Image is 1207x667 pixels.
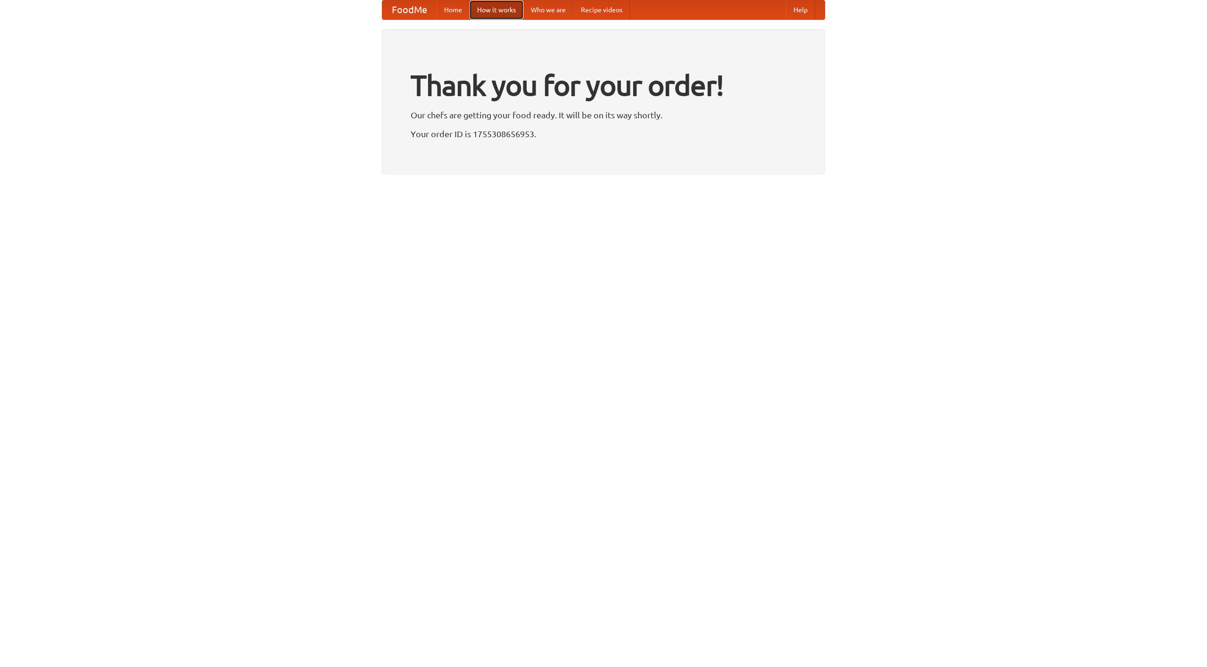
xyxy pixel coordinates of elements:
[573,0,630,19] a: Recipe videos
[411,108,796,122] p: Our chefs are getting your food ready. It will be on its way shortly.
[411,63,796,108] h1: Thank you for your order!
[470,0,523,19] a: How it works
[411,127,796,141] p: Your order ID is 1755308656953.
[786,0,815,19] a: Help
[523,0,573,19] a: Who we are
[437,0,470,19] a: Home
[382,0,437,19] a: FoodMe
